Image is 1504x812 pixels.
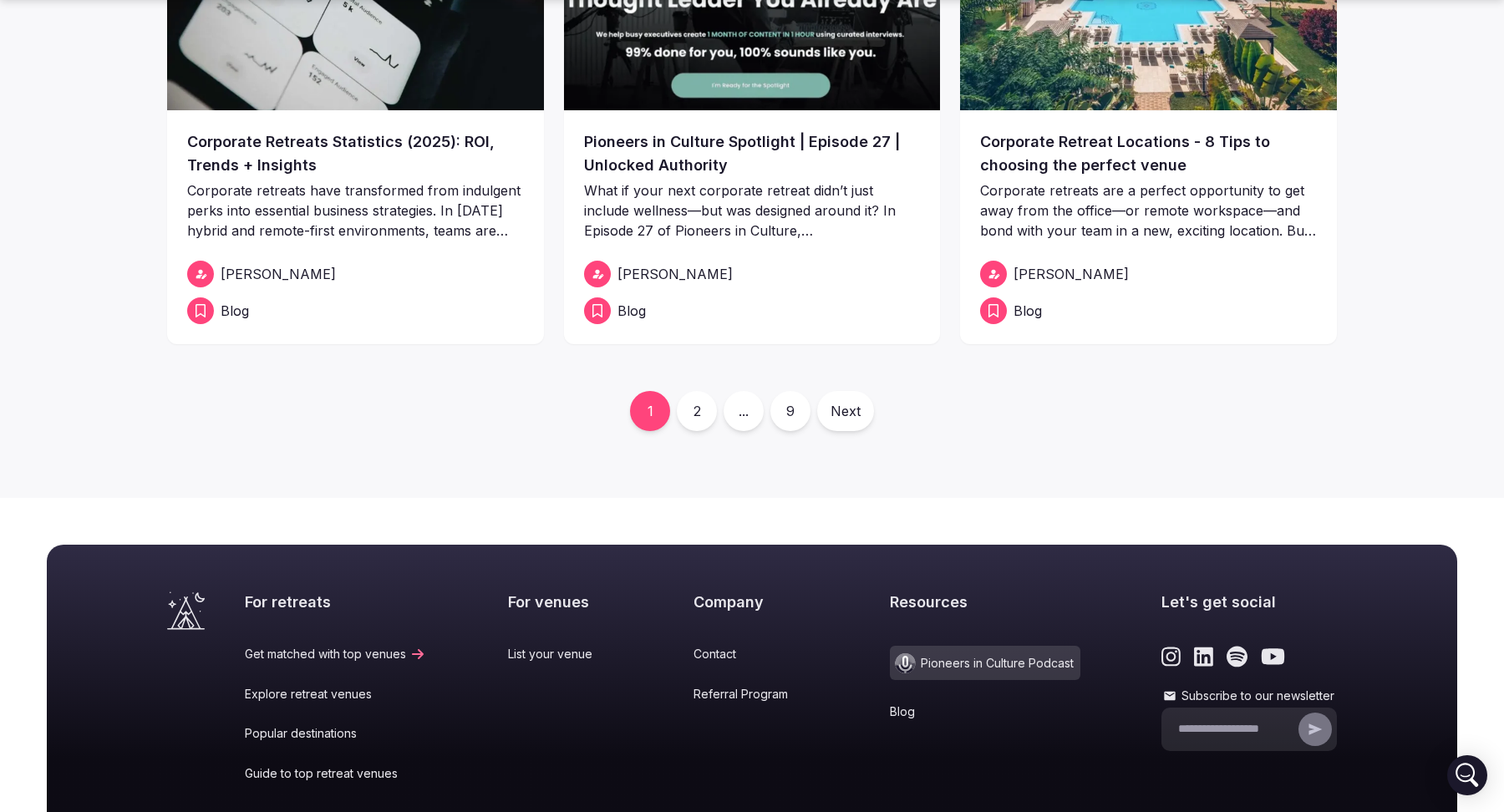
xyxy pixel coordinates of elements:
a: 2 [677,391,717,431]
a: Corporate Retreat Locations - 8 Tips to choosing the perfect venue [980,130,1317,177]
a: Get matched with top venues [245,646,426,662]
a: Link to the retreats and venues Spotify page [1227,646,1247,667]
span: [PERSON_NAME] [617,264,733,284]
a: List your venue [508,646,612,662]
a: Explore retreat venues [245,686,426,703]
span: Blog [221,301,249,321]
span: [PERSON_NAME] [1014,264,1129,284]
a: [PERSON_NAME] [187,261,524,287]
a: Popular destinations [245,725,426,742]
a: Link to the retreats and venues Instagram page [1161,646,1181,667]
label: Subscribe to our newsletter [1161,688,1337,704]
h2: For venues [508,591,612,612]
a: Visit the homepage [167,591,205,630]
a: Link to the retreats and venues Youtube page [1261,646,1285,667]
h2: Let's get social [1161,591,1337,612]
p: Corporate retreats have transformed from indulgent perks into essential business strategies. In [... [187,180,524,241]
a: [PERSON_NAME] [980,261,1317,287]
a: 9 [770,391,810,431]
p: What if your next corporate retreat didn’t just include wellness—but was designed around it? In E... [584,180,921,241]
a: Blog [890,703,1080,720]
a: Pioneers in Culture Podcast [890,646,1080,680]
a: Pioneers in Culture Spotlight | Episode 27 | Unlocked Authority [584,130,921,177]
a: Guide to top retreat venues [245,765,426,782]
h2: For retreats [245,591,426,612]
a: Blog [187,297,524,324]
h2: Company [694,591,808,612]
a: [PERSON_NAME] [584,261,921,287]
h2: Resources [890,591,1080,612]
a: Blog [980,297,1317,324]
span: Blog [1014,301,1042,321]
a: Link to the retreats and venues LinkedIn page [1194,646,1213,667]
div: Open Intercom Messenger [1447,755,1487,795]
a: Corporate Retreats Statistics (2025): ROI, Trends + Insights [187,130,524,177]
a: Blog [584,297,921,324]
a: Referral Program [694,686,808,703]
span: [PERSON_NAME] [221,264,336,284]
p: Corporate retreats are a perfect opportunity to get away from the office—or remote workspace—and ... [980,180,1317,241]
a: Contact [694,646,808,662]
a: Next [817,391,874,431]
span: Blog [617,301,646,321]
